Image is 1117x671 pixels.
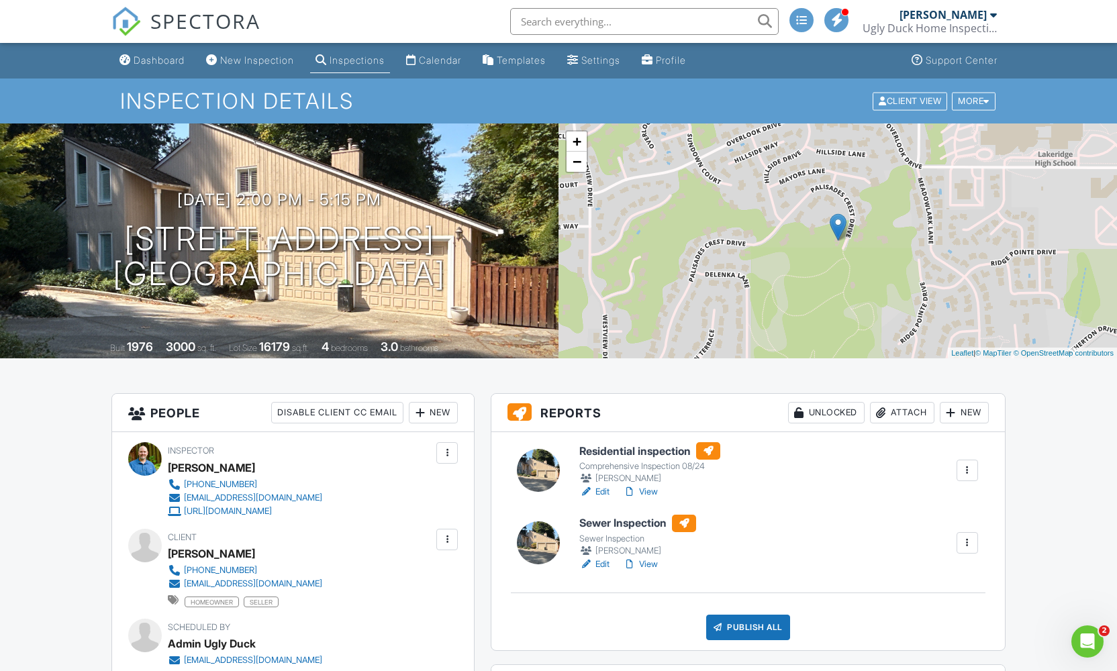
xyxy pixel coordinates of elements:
[168,633,256,654] div: Admin Ugly Duck
[863,21,997,35] div: Ugly Duck Home Inspections
[150,7,260,35] span: SPECTORA
[871,95,951,105] a: Client View
[322,340,329,354] div: 4
[491,394,1005,432] h3: Reports
[579,533,696,544] div: Sewer Inspection
[497,54,546,66] div: Templates
[184,506,272,517] div: [URL][DOMAIN_NAME]
[926,54,998,66] div: Support Center
[184,565,257,576] div: [PHONE_NUMBER]
[581,54,620,66] div: Settings
[111,7,141,36] img: The Best Home Inspection Software - Spectora
[168,458,255,478] div: [PERSON_NAME]
[220,54,294,66] div: New Inspection
[906,48,1003,73] a: Support Center
[1099,625,1110,636] span: 2
[120,89,997,113] h1: Inspection Details
[168,564,322,577] a: [PHONE_NUMBER]
[1071,625,1104,658] iframe: Intercom live chat
[510,8,779,35] input: Search everything...
[579,442,720,485] a: Residential inspection Comprehensive Inspection 08/24 [PERSON_NAME]
[259,340,290,354] div: 16179
[567,152,587,172] a: Zoom out
[168,505,322,518] a: [URL][DOMAIN_NAME]
[292,343,309,353] span: sq.ft.
[567,132,587,152] a: Zoom in
[788,402,865,423] div: Unlocked
[381,340,398,354] div: 3.0
[134,54,185,66] div: Dashboard
[330,54,385,66] div: Inspections
[168,654,322,667] a: [EMAIL_ADDRESS][DOMAIN_NAME]
[579,472,720,485] div: [PERSON_NAME]
[244,597,279,607] span: seller
[948,348,1117,359] div: |
[184,578,322,589] div: [EMAIL_ADDRESS][DOMAIN_NAME]
[168,577,322,590] a: [EMAIL_ADDRESS][DOMAIN_NAME]
[952,92,995,110] div: More
[477,48,551,73] a: Templates
[636,48,691,73] a: Profile
[114,48,190,73] a: Dashboard
[168,544,255,564] div: [PERSON_NAME]
[706,615,790,640] div: Publish All
[111,18,260,46] a: SPECTORA
[900,8,987,21] div: [PERSON_NAME]
[168,491,322,505] a: [EMAIL_ADDRESS][DOMAIN_NAME]
[579,515,696,558] a: Sewer Inspection Sewer Inspection [PERSON_NAME]
[656,54,686,66] div: Profile
[168,478,322,491] a: [PHONE_NUMBER]
[940,402,989,423] div: New
[184,479,257,490] div: [PHONE_NUMBER]
[310,48,390,73] a: Inspections
[271,402,403,423] div: Disable Client CC Email
[975,349,1012,357] a: © MapTiler
[110,343,125,353] span: Built
[562,48,626,73] a: Settings
[579,442,720,460] h6: Residential inspection
[166,340,195,354] div: 3000
[201,48,299,73] a: New Inspection
[184,493,322,503] div: [EMAIL_ADDRESS][DOMAIN_NAME]
[113,221,446,293] h1: [STREET_ADDRESS] [GEOGRAPHIC_DATA]
[401,48,467,73] a: Calendar
[184,655,322,666] div: [EMAIL_ADDRESS][DOMAIN_NAME]
[1014,349,1114,357] a: © OpenStreetMap contributors
[197,343,216,353] span: sq. ft.
[623,558,658,571] a: View
[229,343,257,353] span: Lot Size
[168,532,197,542] span: Client
[177,191,381,209] h3: [DATE] 2:00 pm - 5:15 pm
[185,597,239,607] span: homeowner
[112,394,474,432] h3: People
[873,92,947,110] div: Client View
[419,54,461,66] div: Calendar
[579,558,610,571] a: Edit
[400,343,438,353] span: bathrooms
[579,544,696,558] div: [PERSON_NAME]
[579,461,720,472] div: Comprehensive Inspection 08/24
[331,343,368,353] span: bedrooms
[579,515,696,532] h6: Sewer Inspection
[168,446,214,456] span: Inspector
[409,402,458,423] div: New
[168,622,230,632] span: Scheduled By
[623,485,658,499] a: View
[127,340,153,354] div: 1976
[579,485,610,499] a: Edit
[951,349,973,357] a: Leaflet
[870,402,934,423] div: Attach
